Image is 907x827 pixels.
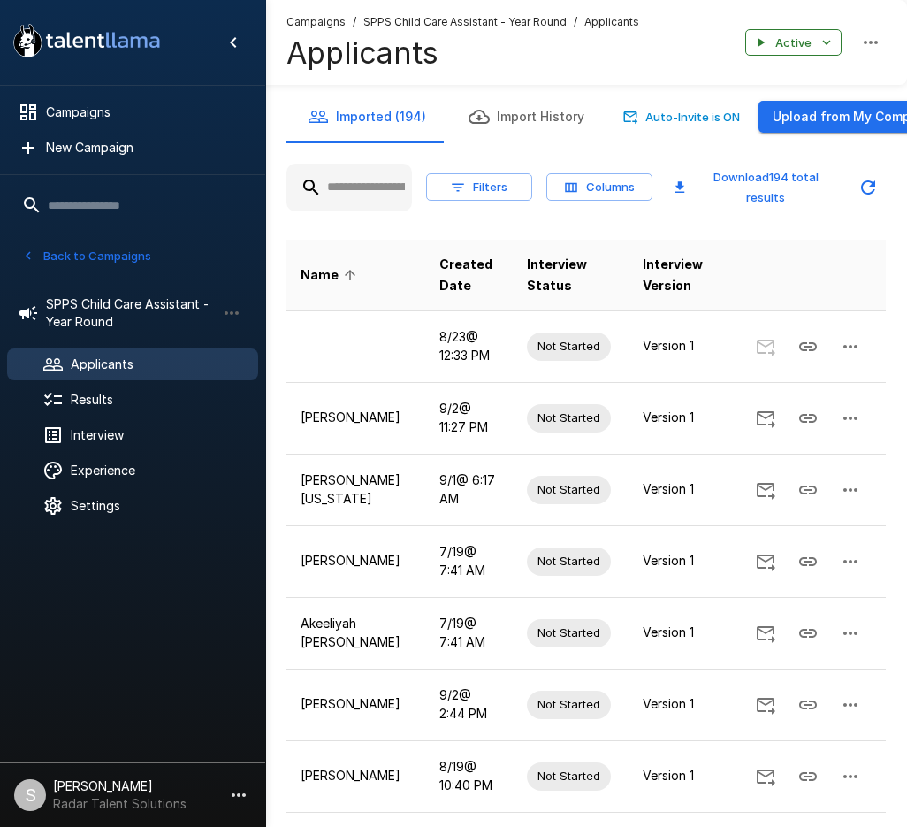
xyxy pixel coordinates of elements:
[787,480,829,495] span: Copy Interview Link
[787,695,829,710] span: Copy Interview Link
[527,768,611,785] span: Not Started
[643,624,711,641] p: Version 1
[744,695,787,710] span: Send Invitation
[620,103,744,131] button: Auto-Invite is ON
[527,624,611,641] span: Not Started
[301,695,411,713] p: [PERSON_NAME]
[643,695,711,713] p: Version 1
[363,15,567,28] u: SPPS Child Care Assistant - Year Round
[286,92,447,142] button: Imported (194)
[787,552,829,567] span: Copy Interview Link
[643,254,711,296] span: Interview Version
[745,29,842,57] button: Active
[425,669,513,740] td: 9/2 @ 2:44 PM
[425,740,513,812] td: 8/19 @ 10:40 PM
[546,173,652,201] button: Columns
[744,480,787,495] span: Send Invitation
[643,480,711,498] p: Version 1
[426,173,532,201] button: Filters
[425,525,513,597] td: 7/19 @ 7:41 AM
[301,409,411,426] p: [PERSON_NAME]
[527,481,611,498] span: Not Started
[301,615,411,650] p: Akeeliyah [PERSON_NAME]
[286,34,639,72] h4: Applicants
[643,767,711,785] p: Version 1
[527,553,611,570] span: Not Started
[527,696,611,713] span: Not Started
[301,471,411,507] p: [PERSON_NAME][US_STATE]
[787,337,829,352] span: Copy Interview Link
[527,254,614,296] span: Interview Status
[425,382,513,454] td: 9/2 @ 11:27 PM
[286,15,346,28] u: Campaigns
[527,338,611,355] span: Not Started
[744,624,787,639] span: Send Invitation
[744,409,787,424] span: Send Invitation
[787,624,829,639] span: Copy Interview Link
[744,552,787,567] span: Send Invitation
[527,410,611,426] span: Not Started
[643,552,711,570] p: Version 1
[574,13,577,31] span: /
[353,13,356,31] span: /
[301,264,362,286] span: Name
[744,337,787,352] span: Name and email are required to send invitation
[643,337,711,355] p: Version 1
[447,92,606,142] button: Import History
[425,454,513,525] td: 9/1 @ 6:17 AM
[425,597,513,669] td: 7/19 @ 7:41 AM
[439,254,499,296] span: Created Date
[584,13,639,31] span: Applicants
[667,164,843,211] button: Download194 total results
[301,767,411,785] p: [PERSON_NAME]
[850,170,886,205] button: Updated Today - 2:27 PM
[787,767,829,782] span: Copy Interview Link
[643,409,711,426] p: Version 1
[744,767,787,782] span: Send Invitation
[425,310,513,382] td: 8/23 @ 12:33 PM
[787,409,829,424] span: Copy Interview Link
[301,552,411,570] p: [PERSON_NAME]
